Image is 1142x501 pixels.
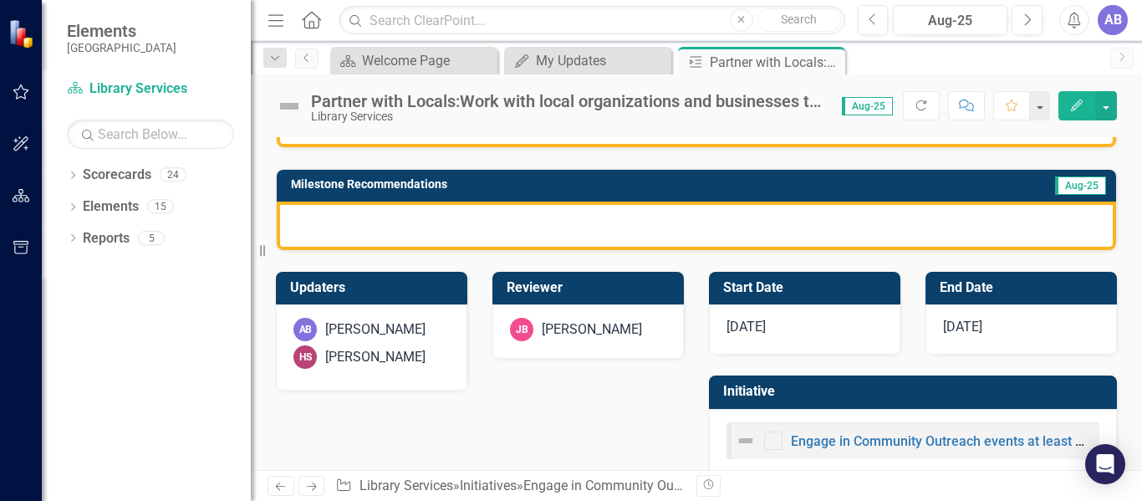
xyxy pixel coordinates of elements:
h3: Reviewer [507,280,676,295]
div: [PERSON_NAME] [542,320,642,340]
div: HS [293,345,317,369]
div: Partner with Locals:Work with local organizations and businesses to help host and promote events. [311,92,825,110]
a: Welcome Page [334,50,493,71]
div: JB [510,318,533,341]
div: AB [293,318,317,341]
h3: Updaters [290,280,459,295]
a: Initiatives [460,478,517,493]
div: Aug-25 [899,11,1002,31]
h3: End Date [940,280,1109,295]
div: 15 [147,200,174,214]
h3: Start Date [723,280,892,295]
div: 5 [138,231,165,245]
img: ClearPoint Strategy [8,19,38,49]
span: Elements [67,21,176,41]
span: Aug-25 [1055,176,1106,195]
a: Library Services [359,478,453,493]
a: My Updates [508,50,667,71]
a: Reports [83,229,130,248]
h3: Initiative [723,384,1109,399]
a: Scorecards [83,166,151,185]
div: 24 [160,168,186,182]
span: Aug-25 [842,97,893,115]
div: [PERSON_NAME] [325,320,426,340]
div: My Updates [536,50,667,71]
input: Search ClearPoint... [339,6,844,35]
h3: Milestone Recommendations [291,178,902,191]
button: AB [1098,5,1128,35]
div: Welcome Page [362,50,493,71]
a: Engage in Community Outreach events at least once per quarter systemwide [523,478,971,493]
div: [PERSON_NAME] [325,348,426,367]
span: [DATE] [726,319,766,335]
a: Library Services [67,79,234,99]
div: Partner with Locals:Work with local organizations and businesses to help host and promote events. [710,52,841,73]
small: [GEOGRAPHIC_DATA] [67,41,176,54]
img: Not Defined [736,431,756,451]
img: Not Defined [276,93,303,120]
a: Elements [83,197,139,217]
div: » » » [335,477,684,496]
button: Search [757,8,841,32]
span: Search [781,13,817,26]
div: Open Intercom Messenger [1085,444,1125,484]
button: Aug-25 [893,5,1007,35]
div: Library Services [311,110,825,123]
span: [DATE] [943,319,982,335]
input: Search Below... [67,120,234,149]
